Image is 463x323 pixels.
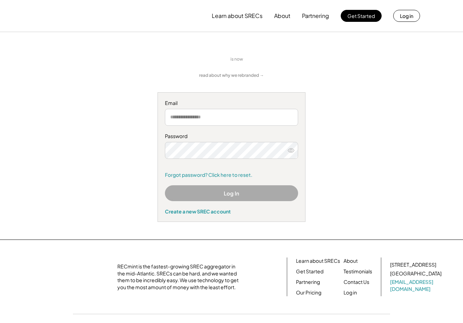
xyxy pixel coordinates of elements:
a: Log in [344,289,357,296]
a: Our Pricing [296,289,321,296]
a: Testimonials [344,268,372,275]
a: Contact Us [344,279,369,286]
div: [STREET_ADDRESS] [390,261,436,268]
button: Log In [165,185,298,201]
img: yH5BAEAAAAALAAAAAABAAEAAAIBRAA7 [43,4,101,28]
div: Password [165,133,298,140]
div: [GEOGRAPHIC_DATA] [390,270,442,277]
a: Forgot password? Click here to reset. [165,172,298,179]
button: Learn about SRECs [212,9,263,23]
button: Partnering [302,9,329,23]
a: Learn about SRECs [296,257,340,265]
a: Get Started [296,268,323,275]
img: yH5BAEAAAAALAAAAAABAAEAAAIBRAA7 [252,56,301,63]
button: Get Started [341,10,382,22]
a: [EMAIL_ADDRESS][DOMAIN_NAME] [390,279,443,292]
a: About [344,257,358,265]
div: Email [165,100,298,107]
a: read about why we rebranded → [199,73,264,79]
div: is now [229,56,248,62]
div: Create a new SREC account [165,208,298,215]
div: RECmint is the fastest-growing SREC aggregator in the mid-Atlantic. SRECs can be hard, and we wan... [117,263,242,291]
a: Partnering [296,279,320,286]
img: yH5BAEAAAAALAAAAAABAAEAAAIBRAA7 [162,50,225,69]
button: Log in [393,10,420,22]
img: yH5BAEAAAAALAAAAAABAAEAAAIBRAA7 [49,265,109,289]
button: About [274,9,290,23]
